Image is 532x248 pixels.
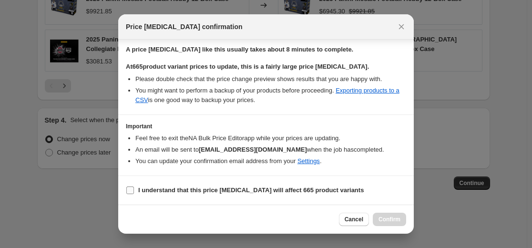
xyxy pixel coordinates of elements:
span: Cancel [345,216,363,223]
button: Cancel [339,213,369,226]
li: You might want to perform a backup of your products before proceeding. is one good way to backup ... [135,86,406,105]
b: I understand that this price [MEDICAL_DATA] will affect 665 product variants [138,186,364,194]
span: Price [MEDICAL_DATA] confirmation [126,22,243,31]
li: Feel free to exit the NA Bulk Price Editor app while your prices are updating. [135,134,406,143]
b: A price [MEDICAL_DATA] like this usually takes about 8 minutes to complete. [126,46,353,53]
a: Settings [297,157,320,165]
h3: Important [126,123,406,130]
button: Close [395,20,408,33]
li: Please double check that the price change preview shows results that you are happy with. [135,74,406,84]
b: At 665 product variant prices to update, this is a fairly large price [MEDICAL_DATA]. [126,63,369,70]
li: You can update your confirmation email address from your . [135,156,406,166]
a: Exporting products to a CSV [135,87,399,103]
li: An email will be sent to when the job has completed . [135,145,406,155]
b: [EMAIL_ADDRESS][DOMAIN_NAME] [199,146,307,153]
